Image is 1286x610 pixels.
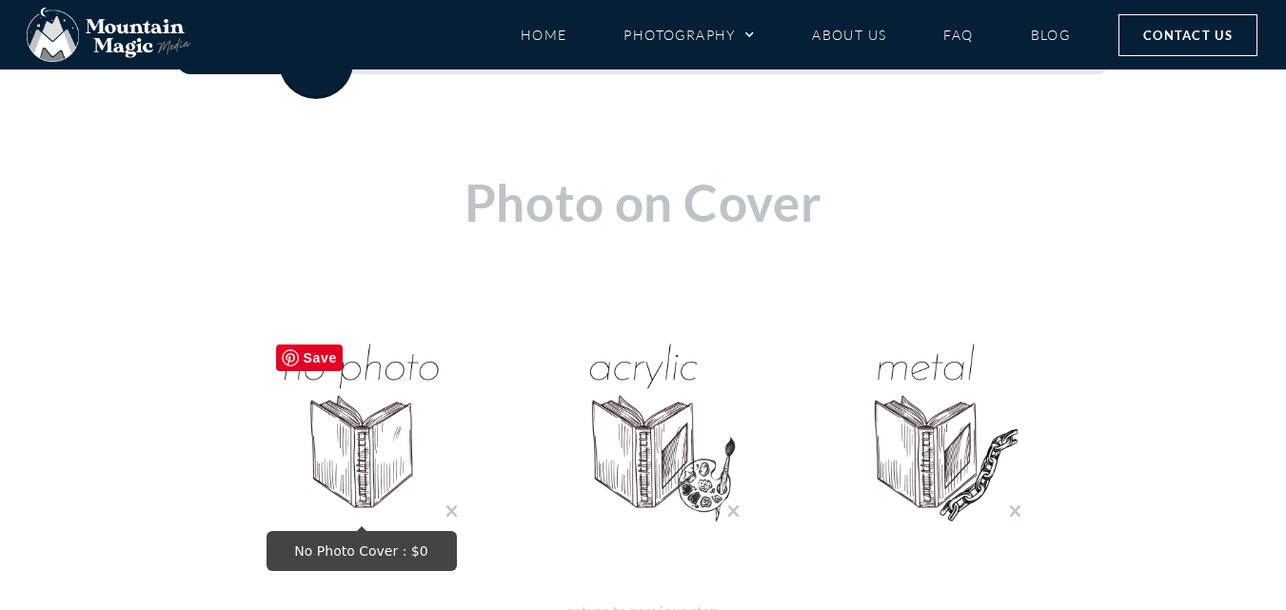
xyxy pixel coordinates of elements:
[623,18,755,51] a: Photography
[1031,18,1071,51] a: Blog
[1143,25,1233,46] span: Contact Us
[27,8,190,63] img: Mountain Magic Media photography logo Crested Butte Photographer
[295,50,336,71] span: $675
[72,175,1215,230] h2: Photo on Cover
[1118,14,1257,56] a: Contact Us
[943,18,973,51] a: FAQ
[276,344,344,371] span: Save
[267,335,457,525] div: No Photo Cover : $0
[521,18,1071,51] nav: Menu
[521,18,567,51] a: Home
[830,335,1020,525] div: Metal Photo Cover : $50
[548,335,739,525] div: Acrylic Photo Cover : $50
[812,18,886,51] a: About Us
